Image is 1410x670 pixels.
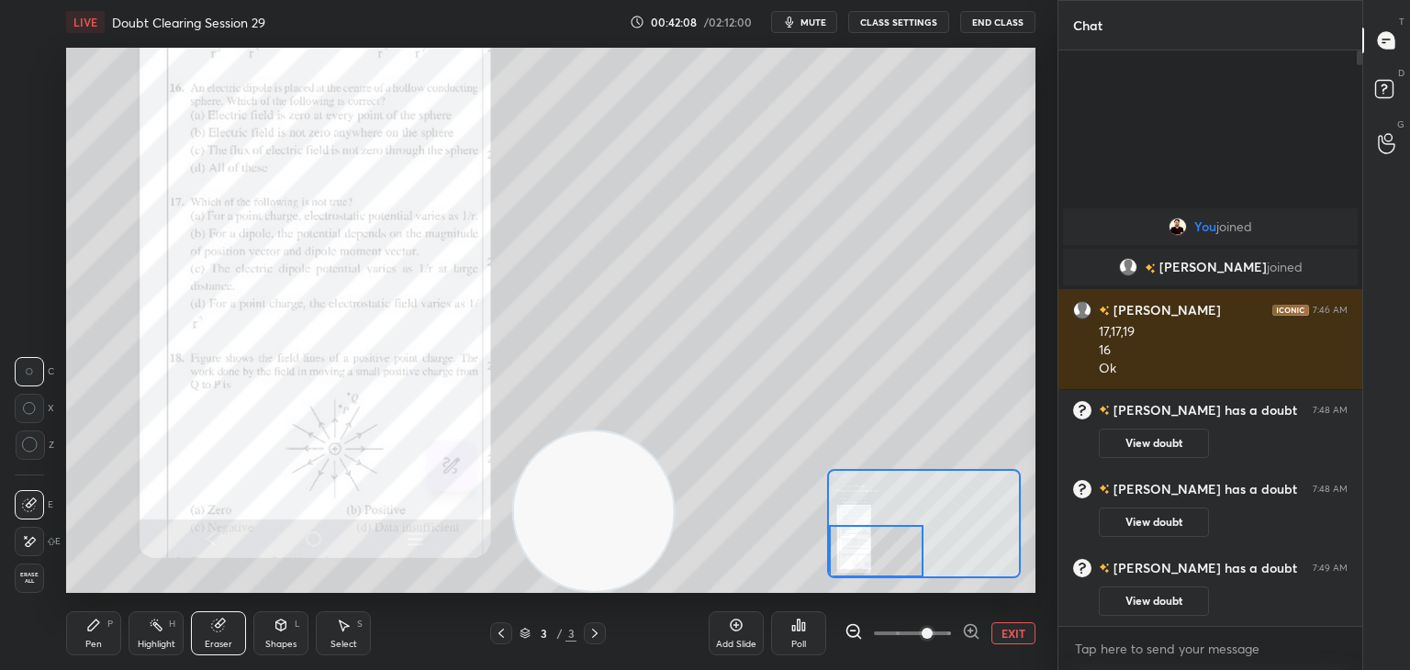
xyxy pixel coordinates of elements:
div: Poll [791,640,806,649]
span: joined [1267,260,1303,274]
div: 7:46 AM [1313,305,1348,316]
p: T [1399,15,1404,28]
p: D [1398,66,1404,80]
div: E [15,527,61,556]
div: C [15,357,54,386]
button: View doubt [1099,508,1209,537]
div: 7:49 AM [1313,563,1348,574]
h4: Doubt Clearing Session 29 [112,14,265,31]
span: Erase all [16,572,43,585]
img: no-rating-badge.077c3623.svg [1099,402,1110,419]
button: CLASS SETTINGS [848,11,949,33]
div: 3 [534,628,553,639]
span: You [1194,219,1216,234]
img: no-rating-badge.077c3623.svg [1099,481,1110,497]
span: joined [1216,219,1252,234]
img: no-rating-badge.077c3623.svg [1099,560,1110,576]
button: mute [771,11,837,33]
div: Shapes [265,640,297,649]
h6: [PERSON_NAME] [1110,300,1221,319]
div: L [295,620,300,629]
div: E [15,490,53,519]
p: G [1397,117,1404,131]
p: Chat [1058,1,1117,50]
div: 3 [565,625,576,642]
h6: [PERSON_NAME] [1110,402,1221,419]
img: no-rating-badge.077c3623.svg [1145,263,1156,274]
img: default.png [1119,258,1137,276]
h6: [PERSON_NAME] [1110,560,1221,576]
h6: [PERSON_NAME] [1110,481,1221,497]
div: Ok [1099,360,1348,378]
span: mute [800,16,826,28]
div: 7:48 AM [1313,484,1348,495]
div: LIVE [66,11,105,33]
img: no-rating-badge.077c3623.svg [1099,306,1110,316]
div: S [357,620,363,629]
div: P [107,620,113,629]
span: has a doubt [1221,481,1297,497]
div: Select [330,640,357,649]
div: X [15,394,54,423]
span: [PERSON_NAME] [1159,260,1267,274]
div: / [556,628,562,639]
div: Eraser [205,640,232,649]
button: View doubt [1099,429,1209,458]
div: Z [15,430,54,460]
button: View doubt [1099,586,1209,616]
div: 17,17,19 [1099,323,1348,341]
div: 7:48 AM [1313,405,1348,416]
span: has a doubt [1221,402,1297,419]
div: Add Slide [716,640,756,649]
img: iconic-dark.1390631f.png [1272,305,1309,316]
img: 09770f7dbfa9441c9c3e57e13e3293d5.jpg [1169,218,1187,236]
div: grid [1058,205,1362,627]
div: 16 [1099,341,1348,360]
span: has a doubt [1221,560,1297,576]
img: default.png [1073,301,1091,319]
div: Pen [85,640,102,649]
div: Highlight [138,640,175,649]
button: End Class [960,11,1035,33]
button: EXIT [991,622,1035,644]
div: H [169,620,175,629]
